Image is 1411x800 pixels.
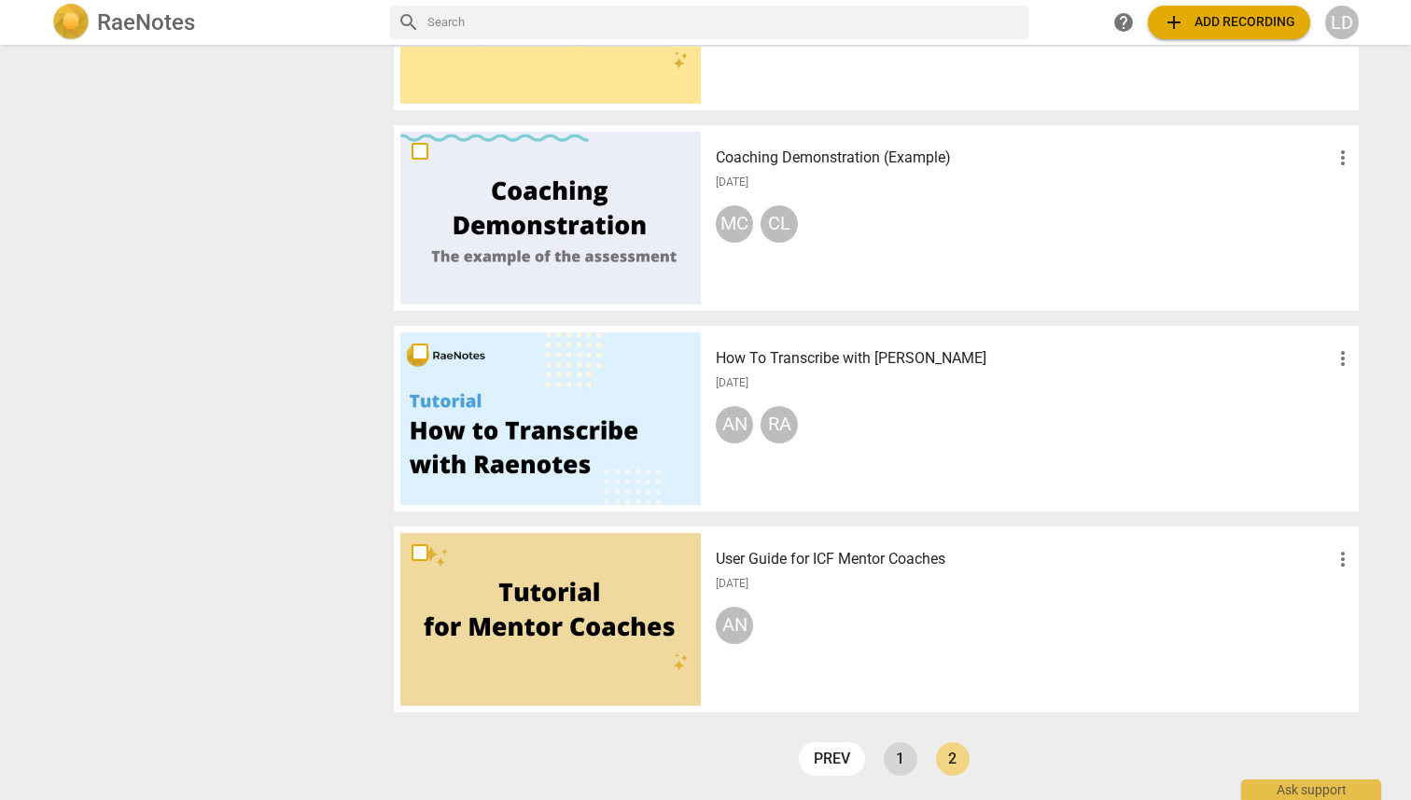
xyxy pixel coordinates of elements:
h2: RaeNotes [97,9,195,35]
div: AN [716,607,753,644]
a: Page 2 is your current page [936,742,970,776]
a: How To Transcribe with [PERSON_NAME][DATE]ANRA [400,332,1352,505]
div: CL [761,205,798,243]
a: User Guide for ICF Mentor Coaches[DATE]AN [400,533,1352,706]
h3: How To Transcribe with RaeNotes [716,347,1332,370]
a: Help [1107,6,1140,39]
span: [DATE] [716,375,748,391]
span: more_vert [1332,347,1354,370]
div: Ask support [1241,779,1381,800]
span: more_vert [1332,147,1354,169]
span: Add recording [1163,11,1295,34]
span: [DATE] [716,175,748,190]
h3: Coaching Demonstration (Example) [716,147,1332,169]
span: help [1112,11,1135,34]
img: Logo [52,4,90,41]
button: LD [1325,6,1359,39]
div: RA [761,406,798,443]
a: LogoRaeNotes [52,4,375,41]
a: Coaching Demonstration (Example)[DATE]MCCL [400,132,1352,304]
button: Upload [1148,6,1310,39]
h3: User Guide for ICF Mentor Coaches [716,548,1332,570]
span: add [1163,11,1185,34]
span: more_vert [1332,548,1354,570]
a: prev [799,742,865,776]
input: Search [427,7,1021,37]
div: AN [716,406,753,443]
span: search [398,11,420,34]
span: [DATE] [716,576,748,592]
div: MC [716,205,753,243]
a: Page 1 [884,742,917,776]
